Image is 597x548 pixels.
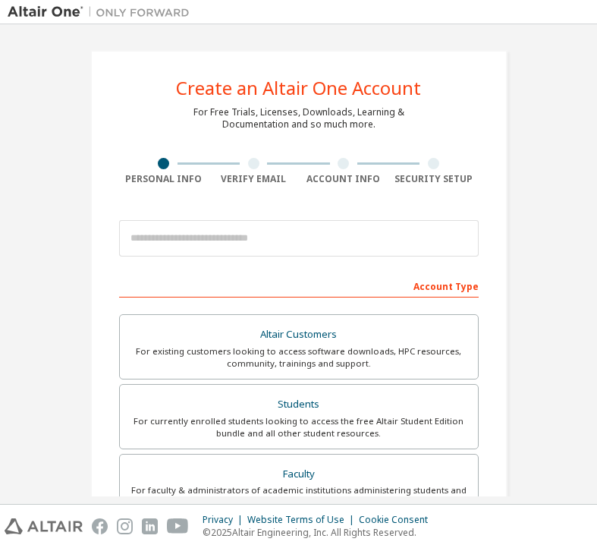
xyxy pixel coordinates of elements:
div: Altair Customers [129,324,469,345]
img: facebook.svg [92,518,108,534]
div: Account Type [119,273,479,298]
div: Faculty [129,464,469,485]
div: For existing customers looking to access software downloads, HPC resources, community, trainings ... [129,345,469,370]
div: For Free Trials, Licenses, Downloads, Learning & Documentation and so much more. [193,106,404,131]
div: Personal Info [119,173,209,185]
img: instagram.svg [117,518,133,534]
div: Cookie Consent [359,514,437,526]
div: For currently enrolled students looking to access the free Altair Student Edition bundle and all ... [129,415,469,439]
img: youtube.svg [167,518,189,534]
img: Altair One [8,5,197,20]
div: Website Terms of Use [247,514,359,526]
div: Account Info [299,173,389,185]
img: altair_logo.svg [5,518,83,534]
div: Security Setup [388,173,479,185]
div: For faculty & administrators of academic institutions administering students and accessing softwa... [129,484,469,509]
div: Create an Altair One Account [176,79,421,97]
div: Privacy [203,514,247,526]
div: Verify Email [209,173,299,185]
p: © 2025 Altair Engineering, Inc. All Rights Reserved. [203,526,437,539]
img: linkedin.svg [142,518,158,534]
div: Students [129,394,469,415]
